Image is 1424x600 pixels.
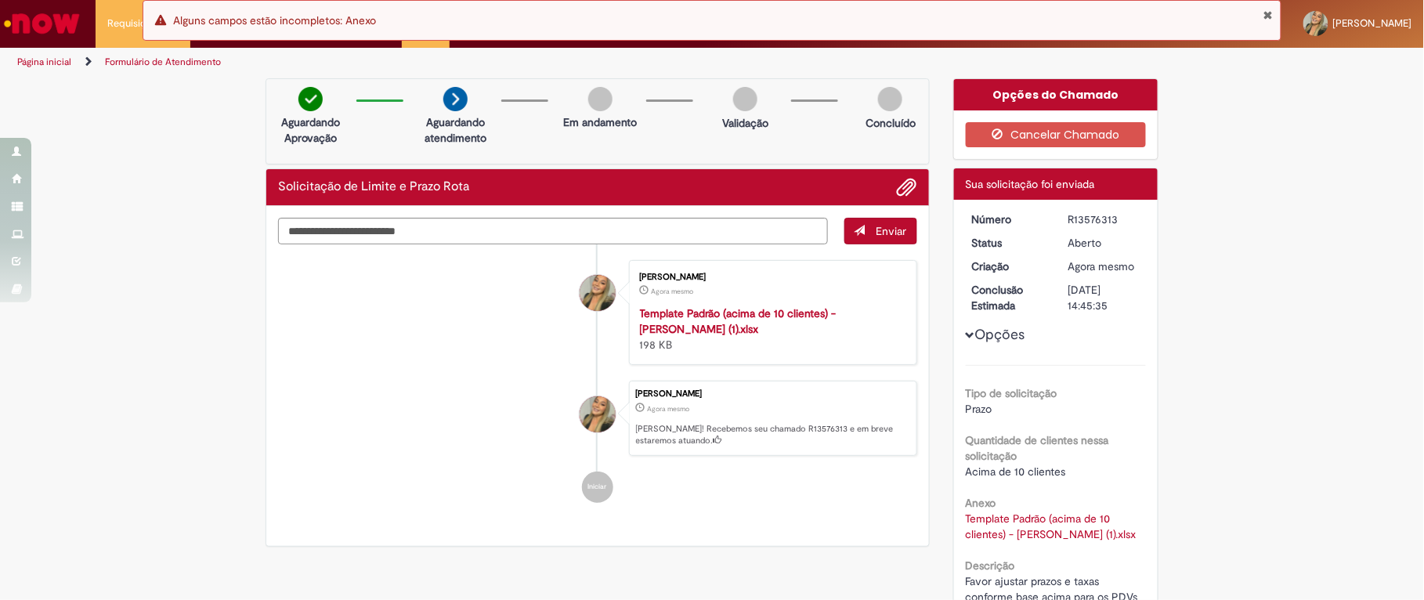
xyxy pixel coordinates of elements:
[12,48,938,77] ul: Trilhas de página
[866,115,916,131] p: Concluído
[636,423,909,447] p: [PERSON_NAME]! Recebemos seu chamado R13576313 e em breve estaremos atuando.
[588,87,613,111] img: img-circle-grey.png
[580,275,616,311] div: Maisa Helena Mancini
[1068,258,1140,274] div: 29/09/2025 11:45:30
[105,56,221,68] a: Formulário de Atendimento
[966,177,1095,191] span: Sua solicitação foi enviada
[960,258,1057,274] dt: Criação
[652,287,694,296] span: Agora mesmo
[648,404,690,414] time: 29/09/2025 11:45:30
[580,396,616,432] div: Maisa Helena Mancini
[966,558,1015,573] b: Descrição
[278,218,828,245] textarea: Digite sua mensagem aqui...
[966,496,996,510] b: Anexo
[960,211,1057,227] dt: Número
[1068,282,1140,313] div: [DATE] 14:45:35
[960,235,1057,251] dt: Status
[1068,259,1134,273] span: Agora mesmo
[966,464,1066,479] span: Acima de 10 clientes
[640,305,901,352] div: 198 KB
[278,244,917,519] ul: Histórico de tíquete
[278,381,917,456] li: Maisa Helena Mancini
[844,218,917,244] button: Enviar
[1068,211,1140,227] div: R13576313
[966,511,1137,541] a: Download de Template Padrão (acima de 10 clientes) - EVA Negativo (1).xlsx
[17,56,71,68] a: Página inicial
[2,8,82,39] img: ServiceNow
[876,224,907,238] span: Enviar
[640,273,901,282] div: [PERSON_NAME]
[640,306,837,336] a: Template Padrão (acima de 10 clientes) - [PERSON_NAME] (1).xlsx
[278,180,469,194] h2: Solicitação de Limite e Prazo Rota Histórico de tíquete
[897,177,917,197] button: Adicionar anexos
[966,433,1109,463] b: Quantidade de clientes nessa solicitação
[960,282,1057,313] dt: Conclusão Estimada
[564,114,638,130] p: Em andamento
[1068,259,1134,273] time: 29/09/2025 11:45:30
[966,122,1147,147] button: Cancelar Chamado
[722,115,768,131] p: Validação
[298,87,323,111] img: check-circle-green.png
[1333,16,1412,30] span: [PERSON_NAME]
[417,114,493,146] p: Aguardando atendimento
[966,402,992,416] span: Prazo
[636,389,909,399] div: [PERSON_NAME]
[954,79,1158,110] div: Opções do Chamado
[966,386,1057,400] b: Tipo de solicitação
[733,87,757,111] img: img-circle-grey.png
[878,87,902,111] img: img-circle-grey.png
[652,287,694,296] time: 29/09/2025 11:45:27
[1263,9,1273,21] button: Fechar Notificação
[648,404,690,414] span: Agora mesmo
[173,13,376,27] span: Alguns campos estão incompletos: Anexo
[273,114,349,146] p: Aguardando Aprovação
[1068,235,1140,251] div: Aberto
[443,87,468,111] img: arrow-next.png
[107,16,162,31] span: Requisições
